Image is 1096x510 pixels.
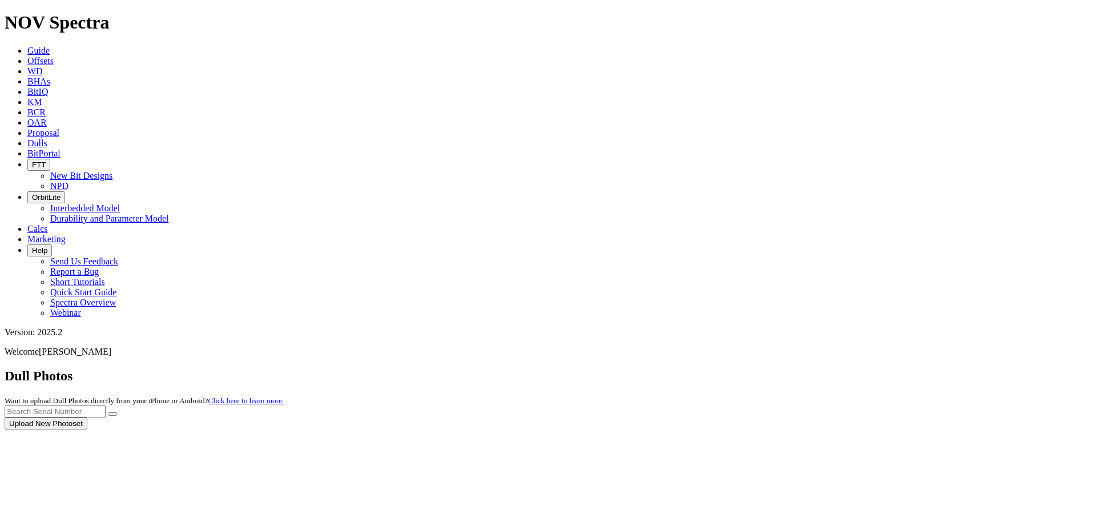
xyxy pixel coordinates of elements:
[5,347,1091,357] p: Welcome
[50,203,120,213] a: Interbedded Model
[27,87,48,97] a: BitIQ
[27,46,50,55] a: Guide
[27,191,65,203] button: OrbitLite
[50,308,81,318] a: Webinar
[50,214,169,223] a: Durability and Parameter Model
[27,66,43,76] a: WD
[5,417,87,429] button: Upload New Photoset
[50,298,116,307] a: Spectra Overview
[50,287,116,297] a: Quick Start Guide
[27,138,47,148] a: Dulls
[32,246,47,255] span: Help
[50,277,105,287] a: Short Tutorials
[27,118,47,127] a: OAR
[50,267,99,276] a: Report a Bug
[32,193,61,202] span: OrbitLite
[39,347,111,356] span: [PERSON_NAME]
[208,396,284,405] a: Click here to learn more.
[27,128,59,138] a: Proposal
[5,396,284,405] small: Want to upload Dull Photos directly from your iPhone or Android?
[27,234,66,244] a: Marketing
[5,368,1091,384] h2: Dull Photos
[50,181,68,191] a: NPD
[27,56,54,66] a: Offsets
[27,77,50,86] a: BHAs
[5,12,1091,33] h1: NOV Spectra
[50,256,118,266] a: Send Us Feedback
[5,405,106,417] input: Search Serial Number
[27,159,50,171] button: FTT
[32,160,46,169] span: FTT
[27,148,61,158] a: BitPortal
[27,224,48,234] a: Calcs
[5,327,1091,338] div: Version: 2025.2
[27,97,42,107] a: KM
[50,171,112,180] a: New Bit Designs
[27,244,52,256] button: Help
[27,107,46,117] a: BCR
